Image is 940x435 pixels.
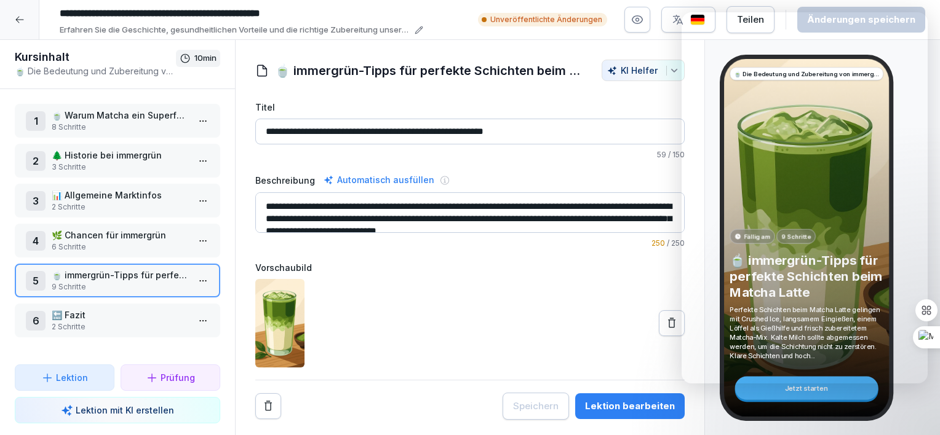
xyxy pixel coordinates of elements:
[15,184,220,217] div: 3📊 Allgemeine Marktinfos2 Schritte
[735,377,878,400] div: Jetzt starten
[255,174,315,187] label: Beschreibung
[15,104,220,138] div: 1🍵 Warum Matcha ein Superfood ist8 Schritte
[255,261,685,274] label: Vorschaubild
[26,231,46,251] div: 4
[513,399,559,413] div: Speichern
[26,111,46,131] div: 1
[52,122,188,133] p: 8 Schritte
[255,279,305,367] img: kpoyc9k6ba01309o7zy5fm9p.png
[490,14,602,25] p: Unveröffentlichte Änderungen
[255,101,685,114] label: Titel
[52,189,188,202] p: 📊 Allgemeine Marktinfos
[56,371,88,384] p: Lektion
[651,238,665,248] span: 250
[52,268,188,281] p: 🍵 immergrün-Tipps für perfekte Schichten beim Matcha Latte
[52,281,188,292] p: 9 Schritte
[797,7,925,33] button: Änderungen speichern
[15,397,220,423] button: Lektion mit KI erstellen
[194,52,217,65] p: 10 min
[52,162,188,173] p: 3 Schritte
[52,109,188,122] p: 🍵 Warum Matcha ein Superfood ist
[602,60,685,81] button: KI Helfer
[727,6,775,33] button: Teilen
[15,264,220,297] div: 5🍵 immergrün-Tipps für perfekte Schichten beim Matcha Latte9 Schritte
[255,238,685,249] p: / 250
[26,191,46,211] div: 3
[15,364,114,391] button: Lektion
[15,50,176,65] h1: Kursinhalt
[52,149,188,162] p: 🌲 Historie bei immergrün
[575,393,685,419] button: Lektion bearbeiten
[15,144,220,178] div: 2🌲 Historie bei immergrün3 Schritte
[15,224,220,257] div: 4🌿 Chancen für immergrün6 Schritte
[607,65,679,76] div: KI Helfer
[26,311,46,331] div: 6
[52,321,188,332] p: 2 Schritte
[682,12,928,383] iframe: Intercom live chat
[52,308,188,321] p: 🔚 Fazit
[52,202,188,213] p: 2 Schritte
[898,393,928,423] iframe: Intercom live chat
[585,399,675,413] div: Lektion bearbeiten
[26,151,46,171] div: 2
[60,24,411,36] p: Erfahren Sie die Geschichte, gesundheitlichen Vorteile und die richtige Zubereitung unserer Match...
[121,364,220,391] button: Prüfung
[15,304,220,337] div: 6🔚 Fazit2 Schritte
[15,65,176,77] p: 🍵 Die Bedeutung und Zubereitung von immergrün Matchas
[657,150,666,159] span: 59
[321,173,437,187] div: Automatisch ausfüllen
[52,229,188,241] p: 🌿 Chancen für immergrün
[255,149,685,160] p: / 150
[161,371,195,384] p: Prüfung
[255,393,281,419] button: Remove
[275,61,589,80] h1: 🍵 immergrün-Tipps für perfekte Schichten beim Matcha Latte
[52,241,188,253] p: 6 Schritte
[26,271,46,291] div: 5
[503,393,569,420] button: Speichern
[76,404,174,417] p: Lektion mit KI erstellen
